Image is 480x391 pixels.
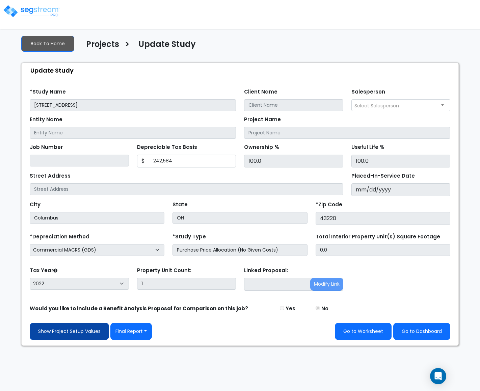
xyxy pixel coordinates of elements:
[25,63,458,78] div: Update Study
[244,267,288,275] label: Linked Proposal:
[244,99,343,111] input: Client Name
[30,116,62,124] label: Entity Name
[351,144,384,151] label: Useful Life %
[137,144,197,151] label: Depreciable Tax Basis
[351,155,451,167] input: Depreciation
[30,99,236,111] input: Study Name
[86,40,119,51] h4: Projects
[172,201,188,209] label: State
[316,201,342,209] label: *Zip Code
[286,305,295,313] label: Yes
[244,127,450,139] input: Project Name
[30,144,63,151] label: Job Number
[172,233,206,241] label: *Study Type
[30,88,66,96] label: *Study Name
[30,267,57,275] label: Tax Year
[137,155,149,167] span: $
[137,278,236,290] input: Building Count
[321,305,328,313] label: No
[30,323,109,340] a: Show Project Setup Values
[316,233,440,241] label: Total Interior Property Unit(s) Square Footage
[393,323,450,340] a: Go to Dashboard
[244,116,281,124] label: Project Name
[30,172,71,180] label: Street Address
[244,144,279,151] label: Ownership %
[30,183,343,195] input: Street Address
[244,88,277,96] label: Client Name
[149,155,236,167] input: 0.00
[137,267,191,275] label: Property Unit Count:
[138,40,196,51] h4: Update Study
[133,40,196,54] a: Update Study
[354,102,399,109] span: Select Salesperson
[21,36,74,52] a: Back To Home
[30,305,248,312] strong: Would you like to include a Benefit Analysis Proposal for Comparison on this job?
[124,39,130,52] h3: >
[335,323,392,340] a: Go to Worksheet
[351,172,415,180] label: Placed-In-Service Date
[430,368,446,384] div: Open Intercom Messenger
[30,201,41,209] label: City
[351,88,385,96] label: Salesperson
[30,127,236,139] input: Entity Name
[30,233,89,241] label: *Depreciation Method
[316,244,450,256] input: total square foot
[244,155,343,167] input: Ownership
[81,40,119,54] a: Projects
[3,4,60,18] img: logo_pro_r.png
[110,323,152,340] button: Final Report
[316,212,450,225] input: Zip Code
